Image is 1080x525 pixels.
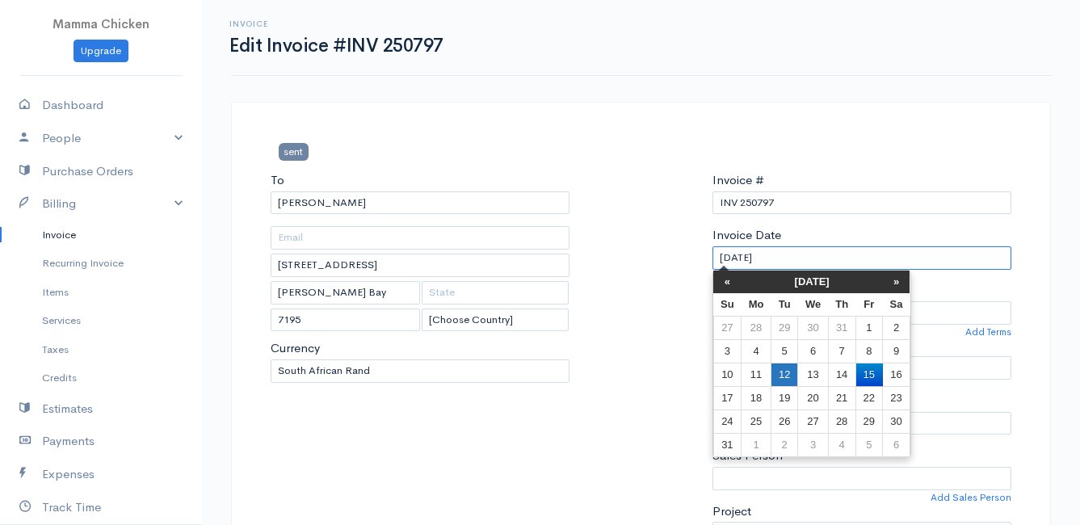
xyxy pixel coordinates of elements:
td: 4 [742,339,771,363]
td: 28 [828,409,855,433]
td: 18 [742,386,771,409]
input: Email [271,226,569,250]
label: Currency [271,339,320,358]
td: 7 [828,339,855,363]
a: Upgrade [74,40,128,63]
td: 24 [713,409,742,433]
label: Invoice # [712,171,764,190]
input: Address [271,254,569,277]
td: 30 [883,409,910,433]
th: » [883,271,910,293]
td: 10 [713,363,742,386]
td: 3 [798,433,828,456]
span: sent [279,143,309,160]
th: Sa [883,293,910,317]
td: 28 [742,316,771,339]
label: To [271,171,284,190]
input: City [271,281,420,304]
th: Fr [855,293,882,317]
input: dd-mm-yyyy [712,246,1011,270]
td: 26 [771,409,797,433]
td: 15 [855,363,882,386]
td: 25 [742,409,771,433]
td: 4 [828,433,855,456]
td: 6 [883,433,910,456]
input: State [422,281,568,304]
td: 12 [771,363,797,386]
th: Su [713,293,742,317]
th: « [713,271,742,293]
input: Client Name [271,191,569,215]
td: 30 [798,316,828,339]
td: 22 [855,386,882,409]
td: 19 [771,386,797,409]
th: Tu [771,293,797,317]
td: 29 [771,316,797,339]
td: 13 [798,363,828,386]
td: 16 [883,363,910,386]
td: 9 [883,339,910,363]
td: 11 [742,363,771,386]
td: 23 [883,386,910,409]
a: Add Terms [965,325,1011,339]
th: Mo [742,293,771,317]
td: 1 [742,433,771,456]
td: 6 [798,339,828,363]
td: 29 [855,409,882,433]
label: Invoice Date [712,226,781,245]
span: Mamma Chicken [53,16,149,31]
td: 3 [713,339,742,363]
label: Project [712,502,751,521]
td: 14 [828,363,855,386]
td: 31 [828,316,855,339]
h1: Edit Invoice #INV 250797 [229,36,443,56]
td: 27 [798,409,828,433]
td: 8 [855,339,882,363]
td: 21 [828,386,855,409]
th: [DATE] [742,271,883,293]
td: 2 [883,316,910,339]
td: 5 [855,433,882,456]
td: 27 [713,316,742,339]
td: 5 [771,339,797,363]
td: 2 [771,433,797,456]
td: 20 [798,386,828,409]
th: Th [828,293,855,317]
td: 1 [855,316,882,339]
td: 17 [713,386,742,409]
td: 31 [713,433,742,456]
input: Zip [271,309,420,332]
h6: Invoice [229,19,443,28]
th: We [798,293,828,317]
a: Add Sales Person [931,490,1011,505]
